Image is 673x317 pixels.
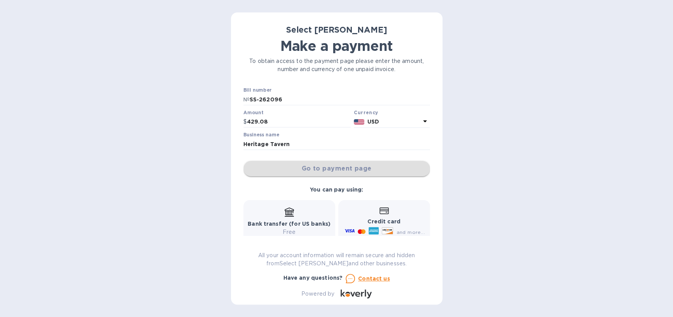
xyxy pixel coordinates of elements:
p: Powered by [301,290,334,298]
label: Amount [243,110,263,115]
img: USD [354,119,364,125]
span: and more... [396,229,425,235]
h1: Make a payment [243,38,430,54]
b: Have any questions? [283,275,343,281]
b: Bank transfer (for US banks) [248,221,330,227]
b: USD [367,118,379,125]
p: № [243,96,250,104]
p: To obtain access to the payment page please enter the amount, number and currency of one unpaid i... [243,57,430,73]
b: Select [PERSON_NAME] [286,25,387,35]
b: You can pay using: [310,186,363,193]
b: Currency [354,110,378,115]
input: 0.00 [247,116,351,128]
label: Bill number [243,88,271,93]
u: Contact us [358,275,390,282]
input: Enter business name [243,138,430,150]
p: Free [248,228,330,236]
p: All your account information will remain secure and hidden from Select [PERSON_NAME] and other bu... [243,251,430,268]
b: Credit card [367,218,400,225]
label: Business name [243,133,279,138]
p: $ [243,118,247,126]
input: Enter bill number [250,94,430,105]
